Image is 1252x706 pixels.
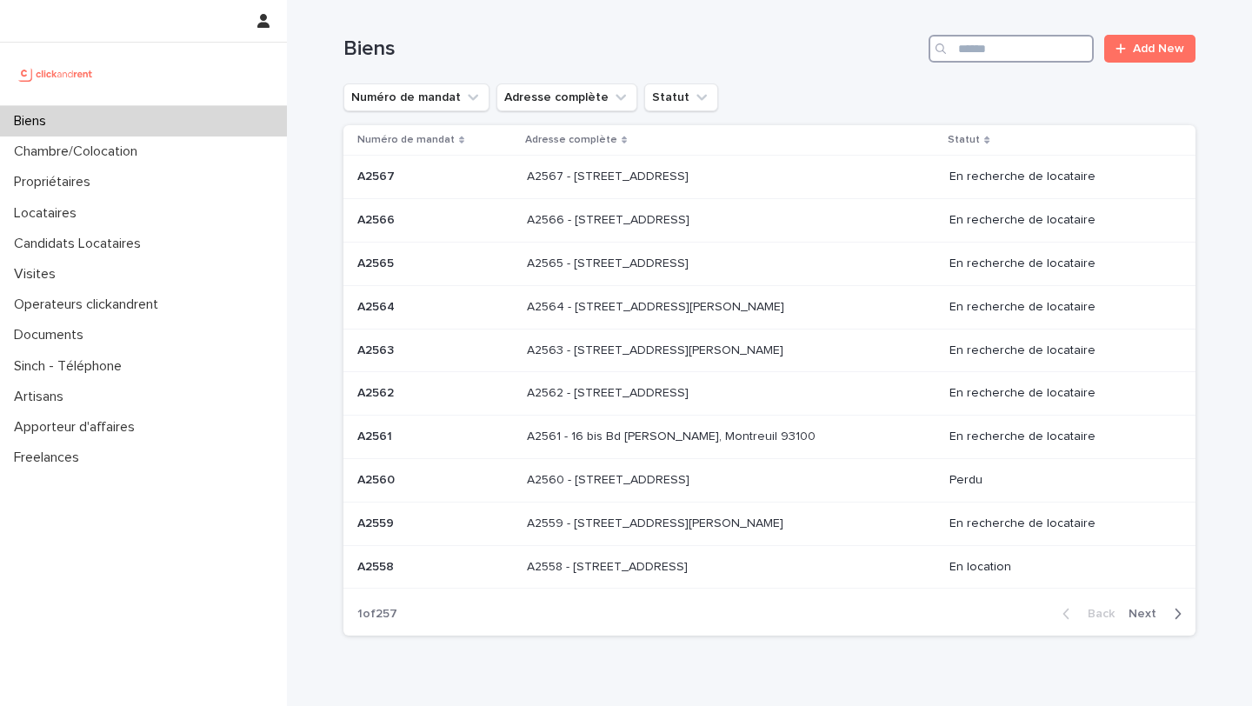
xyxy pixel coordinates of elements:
p: A2564 - [STREET_ADDRESS][PERSON_NAME] [527,296,788,315]
p: 1 of 257 [343,593,411,636]
p: A2566 [357,210,398,228]
p: A2562 [357,383,397,401]
button: Back [1049,606,1122,622]
tr: A2561A2561 A2561 - 16 bis Bd [PERSON_NAME], Montreuil 93100A2561 - 16 bis Bd [PERSON_NAME], Montr... [343,416,1195,459]
tr: A2562A2562 A2562 - [STREET_ADDRESS]A2562 - [STREET_ADDRESS] En recherche de locataire [343,372,1195,416]
p: En recherche de locataire [949,256,1168,271]
p: A2565 - [STREET_ADDRESS] [527,253,692,271]
tr: A2564A2564 A2564 - [STREET_ADDRESS][PERSON_NAME]A2564 - [STREET_ADDRESS][PERSON_NAME] En recherch... [343,285,1195,329]
p: En recherche de locataire [949,300,1168,315]
img: UCB0brd3T0yccxBKYDjQ [14,57,98,91]
p: Perdu [949,473,1168,488]
span: Add New [1133,43,1184,55]
a: Add New [1104,35,1195,63]
p: Locataires [7,205,90,222]
p: A2558 [357,556,397,575]
p: A2559 - [STREET_ADDRESS][PERSON_NAME] [527,513,787,531]
p: A2566 - [STREET_ADDRESS] [527,210,693,228]
p: Sinch - Téléphone [7,358,136,375]
p: En recherche de locataire [949,343,1168,358]
p: A2564 [357,296,398,315]
p: En recherche de locataire [949,386,1168,401]
tr: A2560A2560 A2560 - [STREET_ADDRESS]A2560 - [STREET_ADDRESS] Perdu [343,458,1195,502]
tr: A2559A2559 A2559 - [STREET_ADDRESS][PERSON_NAME]A2559 - [STREET_ADDRESS][PERSON_NAME] En recherch... [343,502,1195,545]
span: Back [1077,608,1115,620]
p: Chambre/Colocation [7,143,151,160]
p: A2567 [357,166,398,184]
p: Apporteur d'affaires [7,419,149,436]
tr: A2565A2565 A2565 - [STREET_ADDRESS]A2565 - [STREET_ADDRESS] En recherche de locataire [343,242,1195,285]
input: Search [929,35,1094,63]
p: A2561 - 16 bis Bd [PERSON_NAME], Montreuil 93100 [527,426,819,444]
p: Adresse complète [525,130,617,150]
p: Propriétaires [7,174,104,190]
p: En recherche de locataire [949,170,1168,184]
tr: A2566A2566 A2566 - [STREET_ADDRESS]A2566 - [STREET_ADDRESS] En recherche de locataire [343,199,1195,243]
p: Operateurs clickandrent [7,296,172,313]
span: Next [1129,608,1167,620]
p: A2563 - 781 Avenue de Monsieur Teste, Montpellier 34070 [527,340,787,358]
p: A2565 [357,253,397,271]
tr: A2558A2558 A2558 - [STREET_ADDRESS]A2558 - [STREET_ADDRESS] En location [343,545,1195,589]
tr: A2563A2563 A2563 - [STREET_ADDRESS][PERSON_NAME]A2563 - [STREET_ADDRESS][PERSON_NAME] En recherch... [343,329,1195,372]
p: En recherche de locataire [949,430,1168,444]
p: Visites [7,266,70,283]
p: Freelances [7,450,93,466]
p: En recherche de locataire [949,516,1168,531]
p: Candidats Locataires [7,236,155,252]
p: Biens [7,113,60,130]
p: A2558 - [STREET_ADDRESS] [527,556,691,575]
p: Numéro de mandat [357,130,455,150]
p: En recherche de locataire [949,213,1168,228]
button: Adresse complète [496,83,637,111]
p: Artisans [7,389,77,405]
h1: Biens [343,37,922,62]
button: Numéro de mandat [343,83,489,111]
p: A2559 [357,513,397,531]
p: A2567 - [STREET_ADDRESS] [527,166,692,184]
p: Documents [7,327,97,343]
p: A2562 - [STREET_ADDRESS] [527,383,692,401]
p: A2560 - [STREET_ADDRESS] [527,470,693,488]
p: A2561 [357,426,396,444]
tr: A2567A2567 A2567 - [STREET_ADDRESS]A2567 - [STREET_ADDRESS] En recherche de locataire [343,156,1195,199]
p: A2560 [357,470,398,488]
p: A2563 [357,340,397,358]
p: En location [949,560,1168,575]
p: Statut [948,130,980,150]
button: Statut [644,83,718,111]
button: Next [1122,606,1195,622]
